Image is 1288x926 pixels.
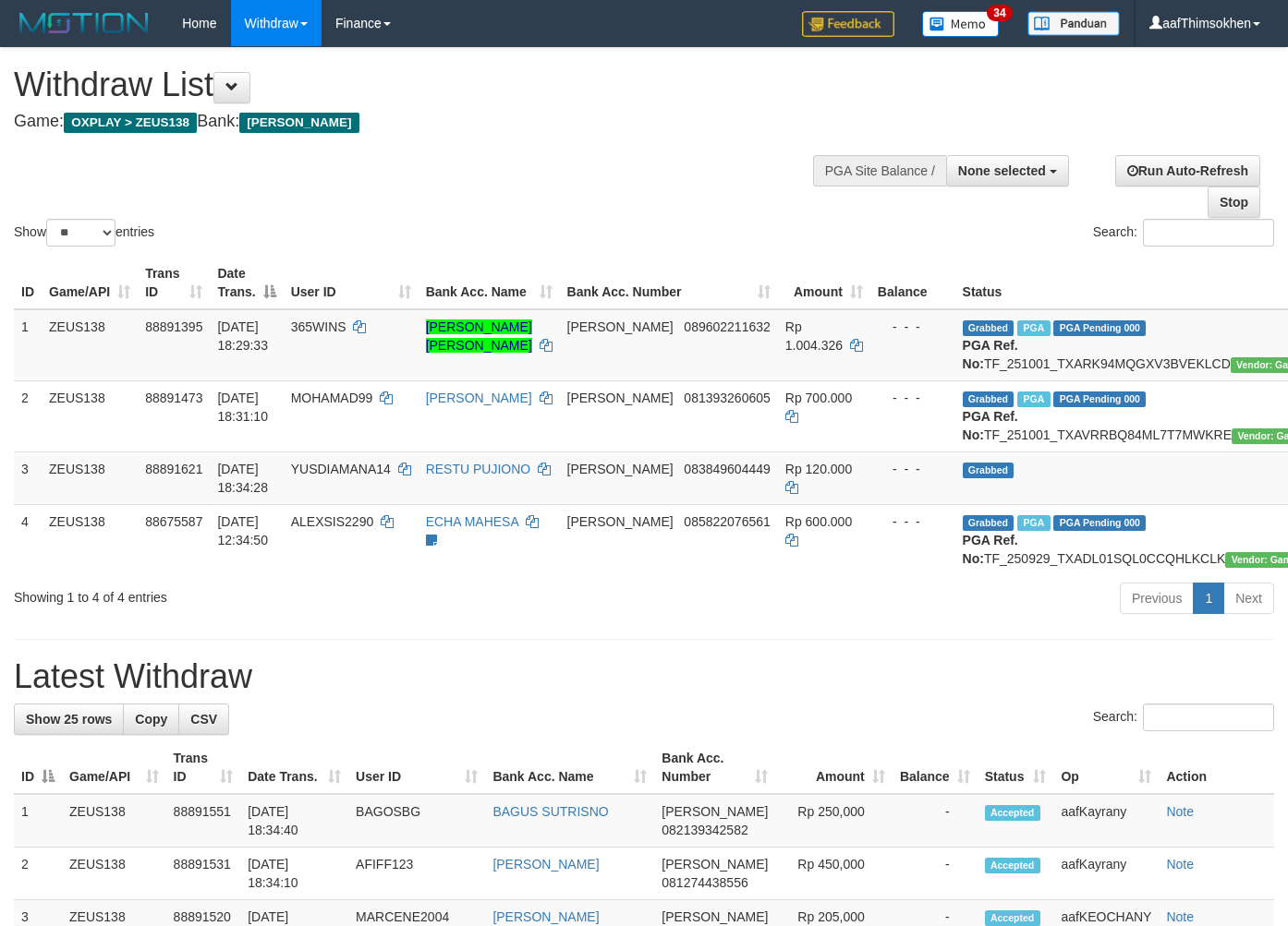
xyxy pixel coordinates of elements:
[785,514,852,529] span: Rp 600.000
[26,712,112,727] span: Show 25 rows
[240,741,348,794] th: Date Trans.: activate to sort column ascending
[1017,391,1050,407] span: Marked by aafsolysreylen
[567,391,674,405] span: [PERSON_NAME]
[14,581,523,607] div: Showing 1 to 4 of 4 entries
[893,741,978,794] th: Balance: activate to sort column ascending
[291,462,391,476] span: YUSDIAMANA14
[567,462,674,476] span: [PERSON_NAME]
[963,515,1015,531] span: Grabbed
[922,11,1000,37] img: Button%20Memo.svg
[14,848,62,900] td: 2
[802,11,894,37] img: Feedback.jpg
[1166,804,1194,819] a: Note
[217,462,268,495] span: [DATE] 18:34:28
[217,319,268,353] span: [DATE] 18:29:33
[878,512,948,531] div: - - -
[775,741,892,794] th: Amount: activate to sort column ascending
[291,514,374,529] span: ALEXSIS2290
[166,848,241,900] td: 88891531
[1053,794,1159,848] td: aafKayrany
[62,794,166,848] td: ZEUS138
[42,257,138,309] th: Game/API: activate to sort column ascending
[1115,155,1260,186] a: Run Auto-Refresh
[963,409,1018,442] b: PGA Ref. No:
[240,794,348,848] td: [DATE] 18:34:40
[1166,857,1194,872] a: Note
[893,794,978,848] td: -
[870,257,955,309] th: Balance
[1159,741,1274,794] th: Action
[64,113,197,133] span: OXPLAY > ZEUS138
[1053,515,1146,531] span: PGA Pending
[985,805,1040,821] span: Accepted
[1093,219,1274,247] label: Search:
[14,658,1274,695] h1: Latest Withdraw
[985,858,1040,873] span: Accepted
[14,794,62,848] td: 1
[492,857,599,872] a: [PERSON_NAME]
[987,5,1012,21] span: 34
[1017,320,1050,336] span: Marked by aafsolysreylen
[1053,741,1159,794] th: Op: activate to sort column ascending
[14,704,124,735] a: Show 25 rows
[963,391,1015,407] span: Grabbed
[1093,704,1274,731] label: Search:
[62,741,166,794] th: Game/API: activate to sort column ascending
[166,794,241,848] td: 88891551
[963,463,1015,478] span: Grabbed
[284,257,419,309] th: User ID: activate to sort column ascending
[217,391,268,424] span: [DATE] 18:31:10
[145,391,202,405] span: 88891473
[239,113,358,133] span: [PERSON_NAME]
[662,823,747,837] span: Copy 082139342582 to clipboard
[178,704,229,735] a: CSV
[878,389,948,407] div: - - -
[775,794,892,848] td: Rp 250,000
[426,514,518,529] a: ECHA MAHESA
[14,113,840,131] h4: Game: Bank:
[485,741,654,794] th: Bank Acc. Name: activate to sort column ascending
[348,848,485,900] td: AFIFF123
[1208,186,1260,218] a: Stop
[46,219,115,247] select: Showentries
[654,741,775,794] th: Bank Acc. Number: activate to sort column ascending
[785,462,852,476] span: Rp 120.000
[14,741,62,794] th: ID: activate to sort column descending
[1193,583,1224,614] a: 1
[1017,515,1050,531] span: Marked by aafpengsreynich
[684,514,770,529] span: Copy 085822076561 to clipboard
[492,804,608,819] a: BAGUS SUTRISNO
[217,514,268,547] span: [DATE] 12:34:50
[878,318,948,336] div: - - -
[348,794,485,848] td: BAGOSBG
[348,741,485,794] th: User ID: activate to sort column ascending
[985,910,1040,926] span: Accepted
[190,712,217,727] span: CSV
[978,741,1054,794] th: Status: activate to sort column ascending
[426,462,531,476] a: RESTU PUJIONO
[893,848,978,900] td: -
[1223,583,1274,614] a: Next
[14,309,42,381] td: 1
[1053,848,1159,900] td: aafKayrany
[145,514,202,529] span: 88675587
[813,155,946,186] div: PGA Site Balance /
[14,380,42,451] td: 2
[1143,219,1274,247] input: Search:
[14,219,154,247] label: Show entries
[963,338,1018,371] b: PGA Ref. No:
[567,319,674,334] span: [PERSON_NAME]
[291,319,346,334] span: 365WINS
[210,257,283,309] th: Date Trans.: activate to sort column descending
[662,804,768,819] span: [PERSON_NAME]
[785,319,843,353] span: Rp 1.004.326
[778,257,870,309] th: Amount: activate to sort column ascending
[145,462,202,476] span: 88891621
[560,257,778,309] th: Bank Acc. Number: activate to sort column ascending
[145,319,202,334] span: 88891395
[775,848,892,900] td: Rp 450,000
[291,391,373,405] span: MOHAMAD99
[14,451,42,504] td: 3
[684,391,770,405] span: Copy 081393260605 to clipboard
[42,380,138,451] td: ZEUS138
